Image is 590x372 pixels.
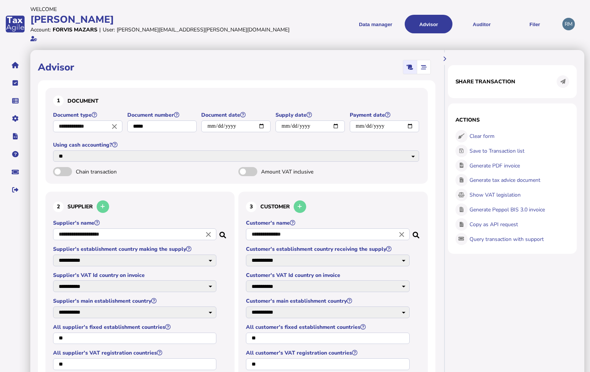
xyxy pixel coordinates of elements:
button: Manage settings [7,111,23,127]
div: [PERSON_NAME] [30,13,293,26]
mat-button-toggle: Classic scrolling page view [403,60,417,74]
div: 3 [246,202,257,212]
h1: Actions [455,116,570,123]
button: Share transaction [557,75,569,88]
h3: Supplier [53,199,227,214]
label: Supplier's name [53,219,218,227]
button: Tasks [7,75,23,91]
div: Profile settings [562,18,575,30]
label: All supplier's VAT registration countries [53,349,218,356]
div: [PERSON_NAME][EMAIL_ADDRESS][PERSON_NAME][DOMAIN_NAME] [117,26,290,33]
button: Raise a support ticket [7,164,23,180]
button: Add a new supplier to the database [97,200,109,213]
label: Supplier's VAT Id country on invoice [53,272,218,279]
i: Search for a dummy seller [219,230,227,236]
span: Chain transaction [76,168,155,175]
h1: Share transaction [455,78,516,85]
label: Customer's establishment country receiving the supply [246,245,410,253]
div: | [99,26,101,33]
h1: Advisor [38,61,74,74]
label: Supply date [275,111,346,119]
i: Email verified [30,36,37,41]
label: All customer's fixed establishment countries [246,324,410,331]
div: Account: [30,26,51,33]
app-field: Select a document type [53,111,124,138]
div: 1 [53,95,64,106]
button: Shows a dropdown of VAT Advisor options [405,15,452,33]
button: Data manager [7,93,23,109]
div: Forvis Mazars [53,26,97,33]
div: User: [103,26,115,33]
label: Customer's name [246,219,410,227]
label: Payment date [350,111,420,119]
label: Customer's VAT Id country on invoice [246,272,410,279]
span: Amount VAT inclusive [261,168,341,175]
label: Document type [53,111,124,119]
label: Supplier's main establishment country [53,297,218,305]
i: Close [204,230,213,238]
label: All supplier's fixed establishment countries [53,324,218,331]
i: Close [398,230,406,238]
div: Welcome [30,6,293,13]
label: Using cash accounting? [53,141,420,148]
label: All customer's VAT registration countries [246,349,410,356]
mat-button-toggle: Stepper view [417,60,430,74]
div: 2 [53,202,64,212]
button: Filer [511,15,559,33]
button: Developer hub links [7,128,23,144]
label: Document date [201,111,272,119]
button: Auditor [458,15,505,33]
menu: navigate products [296,15,559,33]
i: Close [110,122,119,130]
h3: Customer [246,199,420,214]
button: Hide [438,53,451,65]
button: Home [7,57,23,73]
button: Add a new customer to the database [294,200,306,213]
i: Search for a dummy customer [413,230,420,236]
button: Sign out [7,182,23,198]
button: Shows a dropdown of Data manager options [352,15,399,33]
h3: Document [53,95,420,106]
label: Supplier's establishment country making the supply [53,245,218,253]
label: Customer's main establishment country [246,297,410,305]
button: Help pages [7,146,23,162]
label: Document number [127,111,198,119]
